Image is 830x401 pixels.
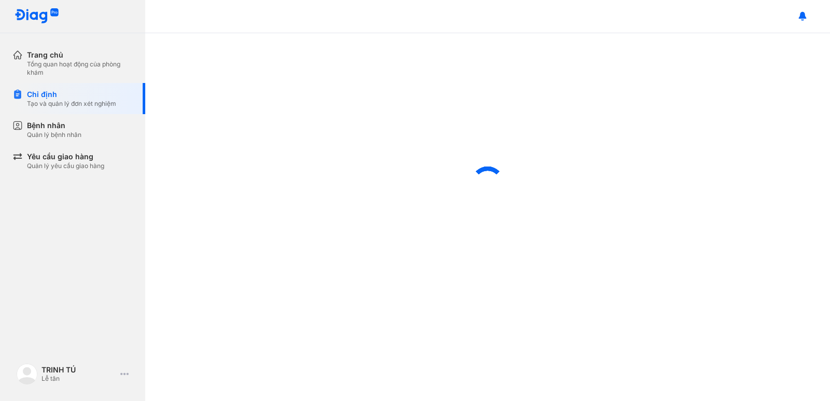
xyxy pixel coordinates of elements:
[27,131,81,139] div: Quản lý bệnh nhân
[27,120,81,131] div: Bệnh nhân
[27,60,133,77] div: Tổng quan hoạt động của phòng khám
[41,365,116,375] div: TRINH TÚ
[27,89,116,100] div: Chỉ định
[27,50,133,60] div: Trang chủ
[41,375,116,383] div: Lễ tân
[27,162,104,170] div: Quản lý yêu cầu giao hàng
[27,151,104,162] div: Yêu cầu giao hàng
[15,8,59,24] img: logo
[27,100,116,108] div: Tạo và quản lý đơn xét nghiệm
[17,364,37,384] img: logo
